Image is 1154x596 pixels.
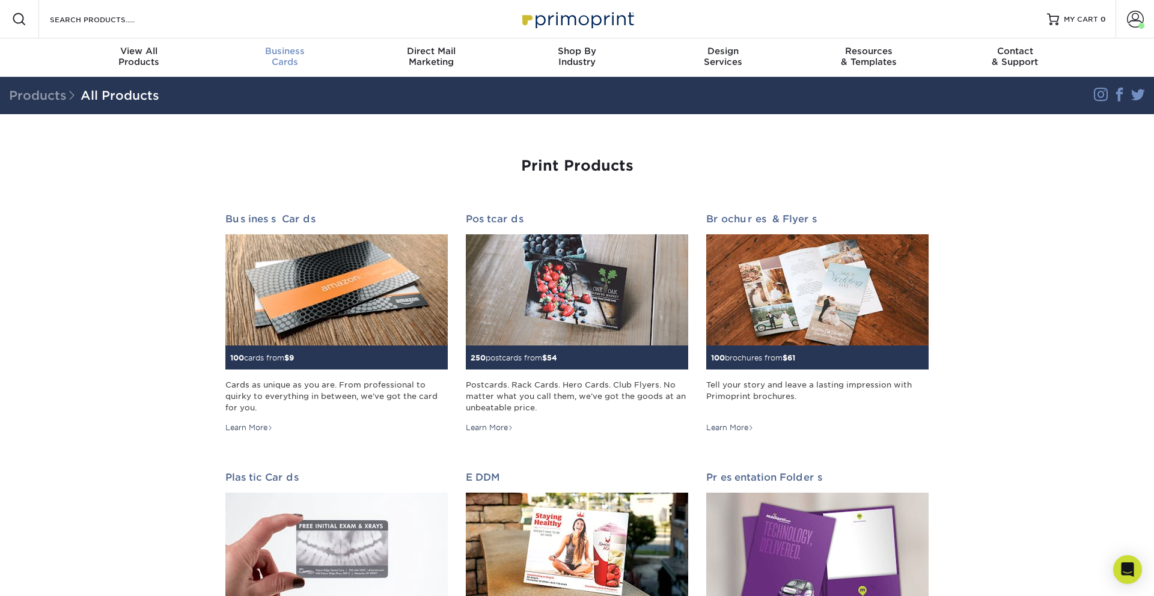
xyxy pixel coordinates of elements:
[9,88,81,103] span: Products
[230,353,294,362] small: cards from
[225,213,448,433] a: Business Cards 100cards from$9 Cards as unique as you are. From professional to quirky to everyth...
[547,353,557,362] span: 54
[212,38,358,77] a: BusinessCards
[66,38,212,77] a: View AllProducts
[3,559,102,592] iframe: Google Customer Reviews
[230,353,244,362] span: 100
[542,353,547,362] span: $
[466,213,688,225] h2: Postcards
[66,46,212,56] span: View All
[711,353,725,362] span: 100
[471,353,557,362] small: postcards from
[706,213,929,225] h2: Brochures & Flyers
[212,46,358,67] div: Cards
[942,46,1088,56] span: Contact
[650,46,796,67] div: Services
[650,38,796,77] a: DesignServices
[504,46,650,67] div: Industry
[706,213,929,433] a: Brochures & Flyers 100brochures from$61 Tell your story and leave a lasting impression with Primo...
[706,472,929,483] h2: Presentation Folders
[504,46,650,56] span: Shop By
[706,379,929,414] div: Tell your story and leave a lasting impression with Primoprint brochures.
[1101,15,1106,23] span: 0
[284,353,289,362] span: $
[1064,14,1098,25] span: MY CART
[466,234,688,345] img: Postcards
[711,353,795,362] small: brochures from
[466,472,688,483] h2: EDDM
[358,38,504,77] a: Direct MailMarketing
[466,213,688,433] a: Postcards 250postcards from$54 Postcards. Rack Cards. Hero Cards. Club Flyers. No matter what you...
[66,46,212,67] div: Products
[942,46,1088,67] div: & Support
[466,422,513,433] div: Learn More
[225,213,448,225] h2: Business Cards
[783,353,787,362] span: $
[706,422,754,433] div: Learn More
[212,46,358,56] span: Business
[358,46,504,67] div: Marketing
[81,88,159,103] a: All Products
[796,46,942,56] span: Resources
[225,472,448,483] h2: Plastic Cards
[471,353,486,362] span: 250
[650,46,796,56] span: Design
[787,353,795,362] span: 61
[49,12,166,26] input: SEARCH PRODUCTS.....
[225,422,273,433] div: Learn More
[358,46,504,56] span: Direct Mail
[225,157,929,175] h1: Print Products
[1113,555,1142,584] div: Open Intercom Messenger
[225,379,448,414] div: Cards as unique as you are. From professional to quirky to everything in between, we've got the c...
[796,46,942,67] div: & Templates
[942,38,1088,77] a: Contact& Support
[517,6,637,32] img: Primoprint
[225,234,448,345] img: Business Cards
[504,38,650,77] a: Shop ByIndustry
[796,38,942,77] a: Resources& Templates
[466,379,688,414] div: Postcards. Rack Cards. Hero Cards. Club Flyers. No matter what you call them, we've got the goods...
[289,353,294,362] span: 9
[706,234,929,345] img: Brochures & Flyers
